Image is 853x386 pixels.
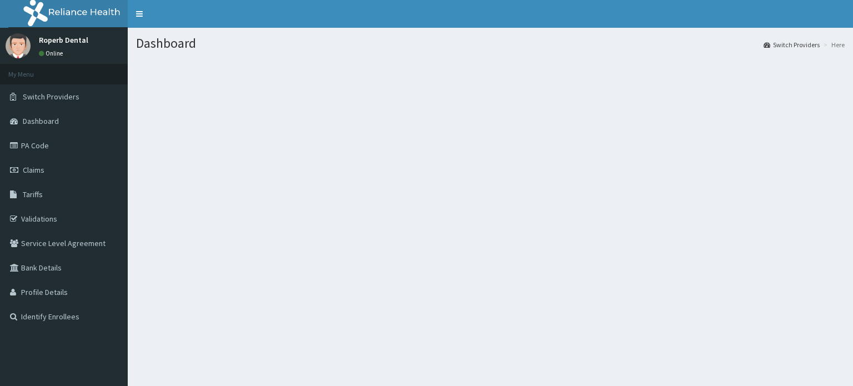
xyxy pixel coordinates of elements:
[23,92,79,102] span: Switch Providers
[39,49,66,57] a: Online
[6,33,31,58] img: User Image
[764,40,820,49] a: Switch Providers
[23,165,44,175] span: Claims
[821,40,845,49] li: Here
[39,36,88,44] p: Roperb Dental
[23,116,59,126] span: Dashboard
[136,36,845,51] h1: Dashboard
[23,189,43,199] span: Tariffs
